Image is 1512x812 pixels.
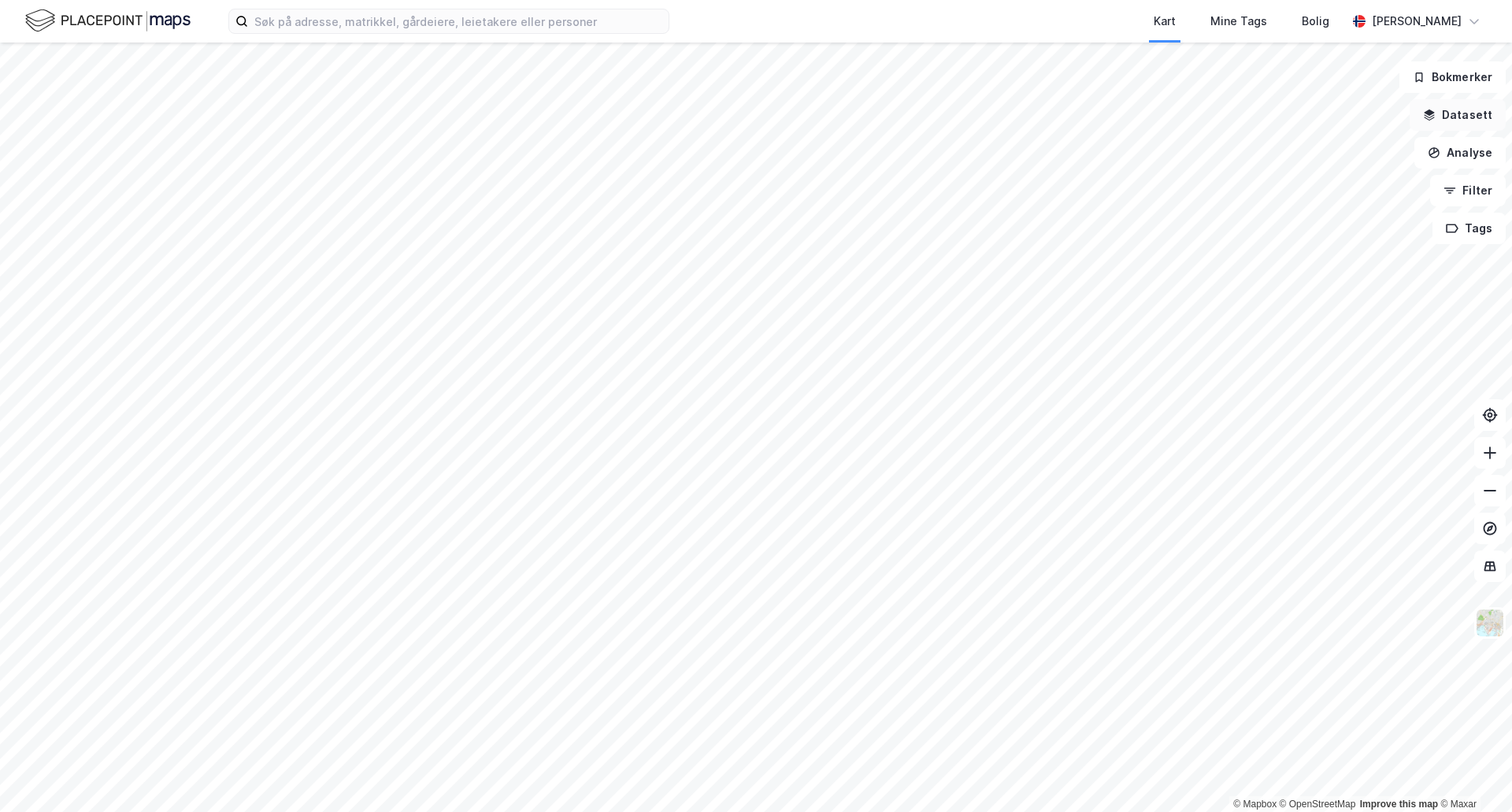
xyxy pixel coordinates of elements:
button: Analyse [1414,137,1506,169]
button: Tags [1432,213,1506,244]
a: Mapbox [1233,799,1277,810]
img: logo.f888ab2527a4732fd821a326f86c7f29.svg [25,7,191,35]
div: [PERSON_NAME] [1372,12,1462,31]
button: Datasett [1410,99,1506,131]
div: Bolig [1302,12,1329,31]
iframe: Chat Widget [1433,736,1512,812]
img: Z [1475,608,1505,638]
input: Søk på adresse, matrikkel, gårdeiere, leietakere eller personer [248,9,669,33]
button: Filter [1430,175,1506,206]
div: Mine Tags [1210,12,1267,31]
a: OpenStreetMap [1280,799,1356,810]
div: Kart [1154,12,1176,31]
button: Bokmerker [1399,61,1506,93]
a: Improve this map [1360,799,1438,810]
